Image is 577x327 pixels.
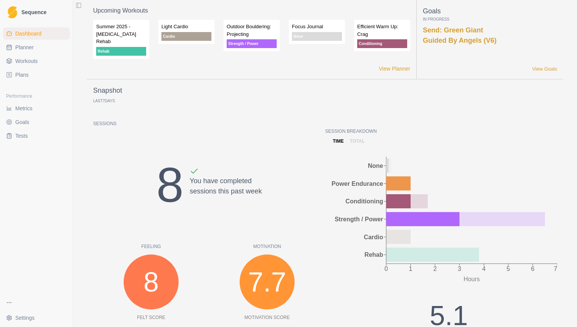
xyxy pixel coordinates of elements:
[161,32,211,41] p: Cardio
[507,266,510,272] tspan: 5
[3,69,70,81] a: Plans
[137,314,165,321] p: Felt Score
[364,234,383,240] tspan: Cardio
[96,23,146,45] p: Summer 2025 - [MEDICAL_DATA] Rehab
[332,180,383,187] tspan: Power Endurance
[93,6,410,15] p: Upcoming Workouts
[93,120,325,127] p: Sessions
[532,65,557,73] a: View Goals
[15,132,28,140] span: Tests
[335,216,383,222] tspan: Strength / Power
[21,10,47,15] span: Sequence
[3,27,70,40] a: Dashboard
[292,23,342,31] p: Focus Journal
[15,43,34,51] span: Planner
[464,276,480,282] tspan: Hours
[15,57,38,65] span: Workouts
[357,23,407,38] p: Efficient Warm Up: Crag
[368,163,383,169] tspan: None
[96,47,146,56] p: Rehab
[423,26,483,34] a: Send: Green Giant
[161,23,211,31] p: Light Cardio
[227,39,277,48] p: Strength / Power
[409,266,413,272] tspan: 1
[3,312,70,324] button: Settings
[482,266,486,272] tspan: 4
[292,32,342,41] p: None
[227,23,277,38] p: Outdoor Bouldering: Projecting
[156,148,184,222] div: 8
[209,243,325,250] p: Motivation
[93,99,115,103] p: Last Days
[190,167,262,222] div: You have completed sessions this past week
[423,16,557,22] p: In Progress
[15,71,29,79] span: Plans
[8,6,17,19] img: Logo
[3,116,70,128] a: Goals
[385,266,388,272] tspan: 0
[357,39,407,48] p: Conditioning
[103,99,105,103] span: 7
[554,266,557,272] tspan: 7
[434,266,437,272] tspan: 2
[93,85,122,96] p: Snapshot
[15,118,29,126] span: Goals
[3,90,70,102] div: Performance
[15,30,42,37] span: Dashboard
[248,261,286,303] span: 7.7
[15,105,32,112] span: Metrics
[3,41,70,53] a: Planner
[93,243,209,250] p: Feeling
[423,37,496,44] a: Guided By Angels (V6)
[325,128,557,135] p: Session Breakdown
[143,261,159,303] span: 8
[364,251,383,258] tspan: Rehab
[3,55,70,67] a: Workouts
[3,130,70,142] a: Tests
[333,138,344,145] p: time
[245,314,290,321] p: Motivation Score
[345,198,383,205] tspan: Conditioning
[350,138,365,145] p: total
[3,3,70,21] a: LogoSequence
[379,65,410,73] a: View Planner
[3,102,70,114] a: Metrics
[531,266,535,272] tspan: 6
[458,266,461,272] tspan: 3
[423,6,557,16] p: Goals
